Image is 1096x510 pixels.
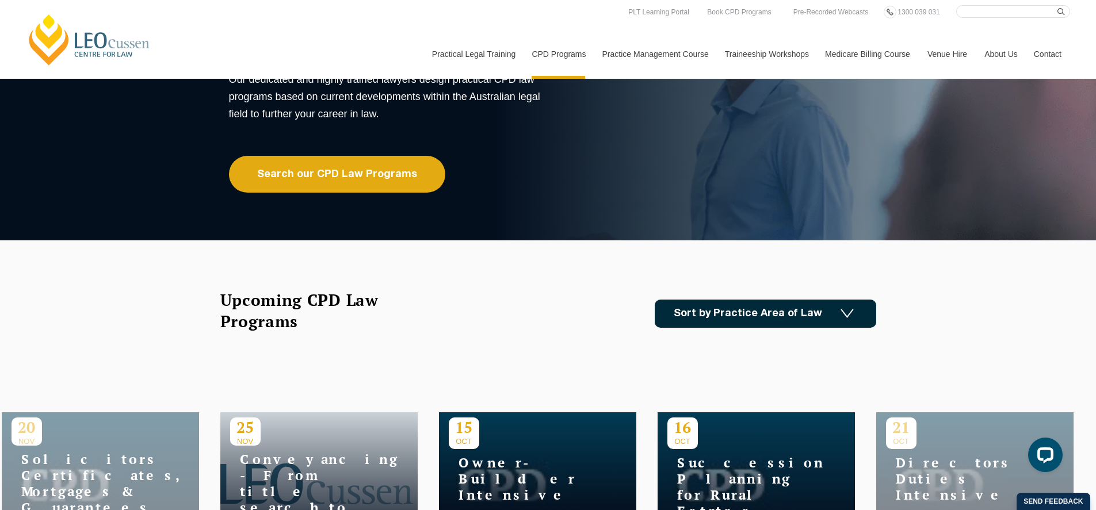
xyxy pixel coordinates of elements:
span: OCT [667,437,698,446]
a: 1300 039 031 [895,6,942,18]
h2: Upcoming CPD Law Programs [220,289,407,332]
iframe: LiveChat chat widget [1019,433,1067,481]
span: 1300 039 031 [898,8,940,16]
a: Medicare Billing Course [816,29,919,79]
p: 15 [449,417,479,437]
a: CPD Programs [523,29,593,79]
a: Practice Management Course [594,29,716,79]
span: OCT [449,437,479,446]
p: 16 [667,417,698,437]
a: Contact [1025,29,1070,79]
a: Sort by Practice Area of Law [655,300,876,328]
a: Pre-Recorded Webcasts [791,6,872,18]
a: Venue Hire [919,29,976,79]
a: Practical Legal Training [423,29,524,79]
p: 25 [230,417,261,437]
a: [PERSON_NAME] Centre for Law [26,13,153,67]
p: Our dedicated and highly trained lawyers design practical CPD law programs based on current devel... [229,71,545,122]
a: Search our CPD Law Programs [229,156,445,193]
span: NOV [230,437,261,446]
h4: Owner-Builder Intensive [449,455,593,503]
a: Book CPD Programs [704,6,774,18]
a: About Us [976,29,1025,79]
a: PLT Learning Portal [625,6,692,18]
img: Icon [841,309,854,319]
a: Traineeship Workshops [716,29,816,79]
